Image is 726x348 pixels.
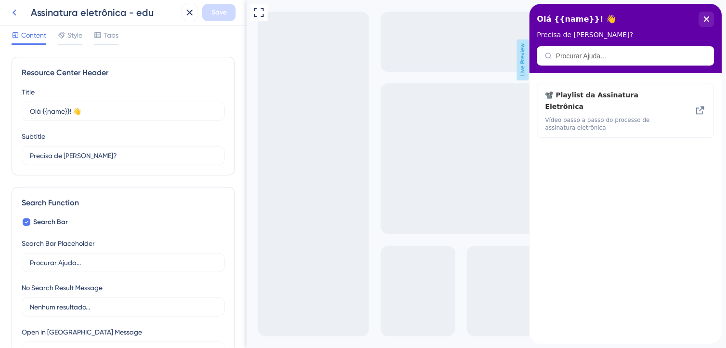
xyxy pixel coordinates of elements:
div: Assinatura eletrônica - edu [31,6,177,19]
input: Description [30,150,217,161]
span: Live Preview [271,40,283,80]
input: Procurar Ajuda... [30,257,217,268]
div: Search Function [22,197,225,209]
div: Title [22,86,35,98]
div: Resource Center Header [22,67,225,79]
div: Subtitle [22,131,45,142]
input: Procurar Ajuda... [26,48,177,56]
button: Save [202,4,236,21]
span: Precisa de [PERSON_NAME]? [8,27,104,35]
span: Search Bar [33,216,68,228]
span: Style [67,29,82,41]
span: Vídeo passo a passo do processo de assinatura eletrônica [16,112,144,128]
input: Title [30,106,217,117]
span: Olá {{name}}! 👋 [8,8,87,23]
input: Nenhum resultado... [30,302,217,312]
div: Playlist da Assinatura Eletrônica [16,85,144,128]
span: Content [21,29,46,41]
span: Save [211,7,227,18]
div: Search Bar Placeholder [22,238,95,249]
div: close resource center [169,8,185,23]
span: Tabs [104,29,118,41]
div: Open in [GEOGRAPHIC_DATA] Message [22,326,142,338]
span: 📽️ Playlist da Assinatura Eletrônica [16,85,129,108]
div: No Search Result Message [22,282,103,294]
